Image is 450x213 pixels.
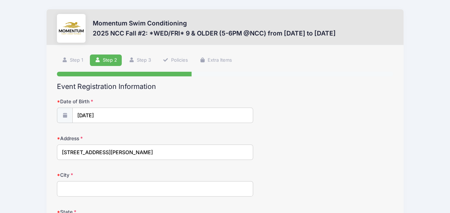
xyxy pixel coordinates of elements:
[93,29,336,37] h3: 2025 NCC Fall #2: *WED/FRI* 9 & OLDER (5-6PM @NCC) from [DATE] to [DATE]
[72,108,253,123] input: mm/dd/yyyy
[57,55,88,66] a: Step 1
[57,171,169,179] label: City
[90,55,122,66] a: Step 2
[57,82,393,91] h2: Event Registration Information
[93,19,336,27] h3: Momentum Swim Conditioning
[195,55,237,66] a: Extra Items
[57,98,169,105] label: Date of Birth
[124,55,156,66] a: Step 3
[158,55,193,66] a: Policies
[57,135,169,142] label: Address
